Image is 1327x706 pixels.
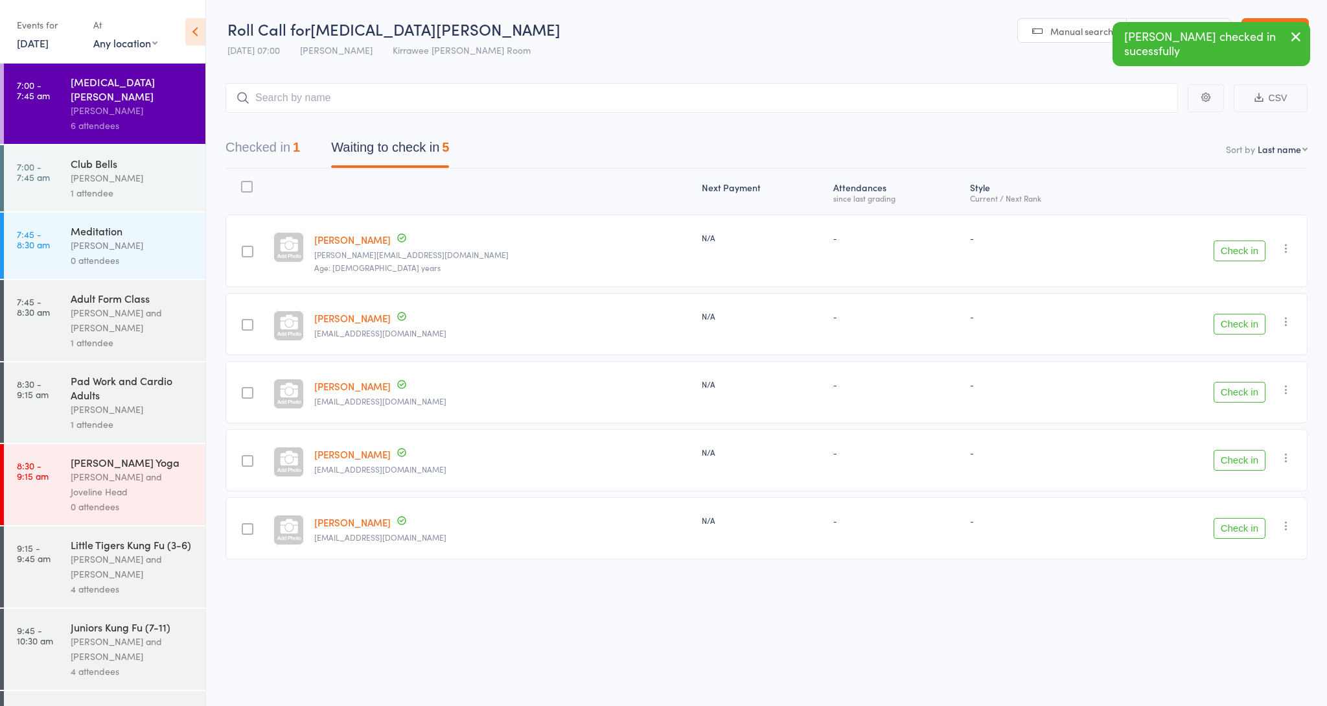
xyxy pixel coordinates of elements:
[970,232,1114,243] div: -
[314,262,441,273] span: Age: [DEMOGRAPHIC_DATA] years
[71,455,194,469] div: [PERSON_NAME] Yoga
[71,171,194,185] div: [PERSON_NAME]
[1113,22,1310,66] div: [PERSON_NAME] checked in sucessfully
[1214,314,1265,335] button: Check in
[833,447,960,458] div: -
[310,18,560,40] span: [MEDICAL_DATA][PERSON_NAME]
[1258,143,1301,156] div: Last name
[314,250,691,259] small: jos-555@hotmail.com
[833,232,960,243] div: -
[225,83,1178,113] input: Search by name
[71,417,194,432] div: 1 attendee
[1214,518,1265,539] button: Check in
[227,18,310,40] span: Roll Call for
[833,194,960,202] div: since last grading
[93,36,157,50] div: Any location
[71,634,194,664] div: [PERSON_NAME] and [PERSON_NAME]
[4,64,205,144] a: 7:00 -7:45 am[MEDICAL_DATA][PERSON_NAME][PERSON_NAME]6 attendees
[71,620,194,634] div: Juniors Kung Fu (7-11)
[71,469,194,499] div: [PERSON_NAME] and Joveline Head
[702,311,822,322] div: N/A
[828,174,965,209] div: Atten­dances
[1241,18,1309,44] a: Exit roll call
[965,174,1119,209] div: Style
[4,145,205,211] a: 7:00 -7:45 amClub Bells[PERSON_NAME]1 attendee
[17,460,49,481] time: 8:30 - 9:15 am
[71,75,194,103] div: [MEDICAL_DATA][PERSON_NAME]
[71,664,194,679] div: 4 attendees
[4,362,205,443] a: 8:30 -9:15 amPad Work and Cardio Adults[PERSON_NAME]1 attendee
[314,447,391,461] a: [PERSON_NAME]
[71,582,194,596] div: 4 attendees
[314,329,691,338] small: Tamdoran1952@icloud.com
[697,174,827,209] div: Next Payment
[833,379,960,390] div: -
[833,515,960,526] div: -
[225,134,300,168] button: Checked in1
[17,296,50,317] time: 7:45 - 8:30 am
[1234,84,1308,112] button: CSV
[71,373,194,402] div: Pad Work and Cardio Adults
[17,625,53,646] time: 9:45 - 10:30 am
[331,134,449,168] button: Waiting to check in5
[970,311,1114,322] div: -
[314,379,391,393] a: [PERSON_NAME]
[17,229,50,250] time: 7:45 - 8:30 am
[71,156,194,171] div: Club Bells
[71,185,194,200] div: 1 attendee
[71,499,194,514] div: 0 attendees
[17,80,50,100] time: 7:00 - 7:45 am
[17,161,50,182] time: 7:00 - 7:45 am
[442,140,449,154] div: 5
[970,447,1114,458] div: -
[71,224,194,238] div: Meditation
[1214,450,1265,471] button: Check in
[702,232,822,243] div: N/A
[314,311,391,325] a: [PERSON_NAME]
[314,397,691,406] small: helfarra@gmail.com
[702,515,822,526] div: N/A
[71,238,194,253] div: [PERSON_NAME]
[71,103,194,118] div: [PERSON_NAME]
[314,515,391,529] a: [PERSON_NAME]
[4,444,205,525] a: 8:30 -9:15 am[PERSON_NAME] Yoga[PERSON_NAME] and Joveline Head0 attendees
[970,379,1114,390] div: -
[4,526,205,607] a: 9:15 -9:45 amLittle Tigers Kung Fu (3-6)[PERSON_NAME] and [PERSON_NAME]4 attendees
[71,402,194,417] div: [PERSON_NAME]
[4,213,205,279] a: 7:45 -8:30 amMeditation[PERSON_NAME]0 attendees
[71,118,194,133] div: 6 attendees
[1226,143,1255,156] label: Sort by
[1214,382,1265,403] button: Check in
[71,253,194,268] div: 0 attendees
[227,43,280,56] span: [DATE] 07:00
[71,537,194,552] div: Little Tigers Kung Fu (3-6)
[1214,241,1265,261] button: Check in
[4,609,205,690] a: 9:45 -10:30 amJuniors Kung Fu (7-11)[PERSON_NAME] and [PERSON_NAME]4 attendees
[17,543,51,563] time: 9:15 - 9:45 am
[970,194,1114,202] div: Current / Next Rank
[17,14,80,36] div: Events for
[71,291,194,305] div: Adult Form Class
[1050,25,1113,38] span: Manual search
[314,465,691,474] small: briray24@gmail.com
[314,533,691,542] small: vanessataverna001@gmail.com
[71,335,194,350] div: 1 attendee
[71,305,194,335] div: [PERSON_NAME] and [PERSON_NAME]
[17,379,49,399] time: 8:30 - 9:15 am
[300,43,373,56] span: [PERSON_NAME]
[293,140,300,154] div: 1
[833,311,960,322] div: -
[393,43,531,56] span: Kirrawee [PERSON_NAME] Room
[71,552,194,582] div: [PERSON_NAME] and [PERSON_NAME]
[970,515,1114,526] div: -
[93,14,157,36] div: At
[4,280,205,361] a: 7:45 -8:30 amAdult Form Class[PERSON_NAME] and [PERSON_NAME]1 attendee
[17,36,49,50] a: [DATE]
[702,379,822,390] div: N/A
[314,233,391,246] a: [PERSON_NAME]
[702,447,822,458] div: N/A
